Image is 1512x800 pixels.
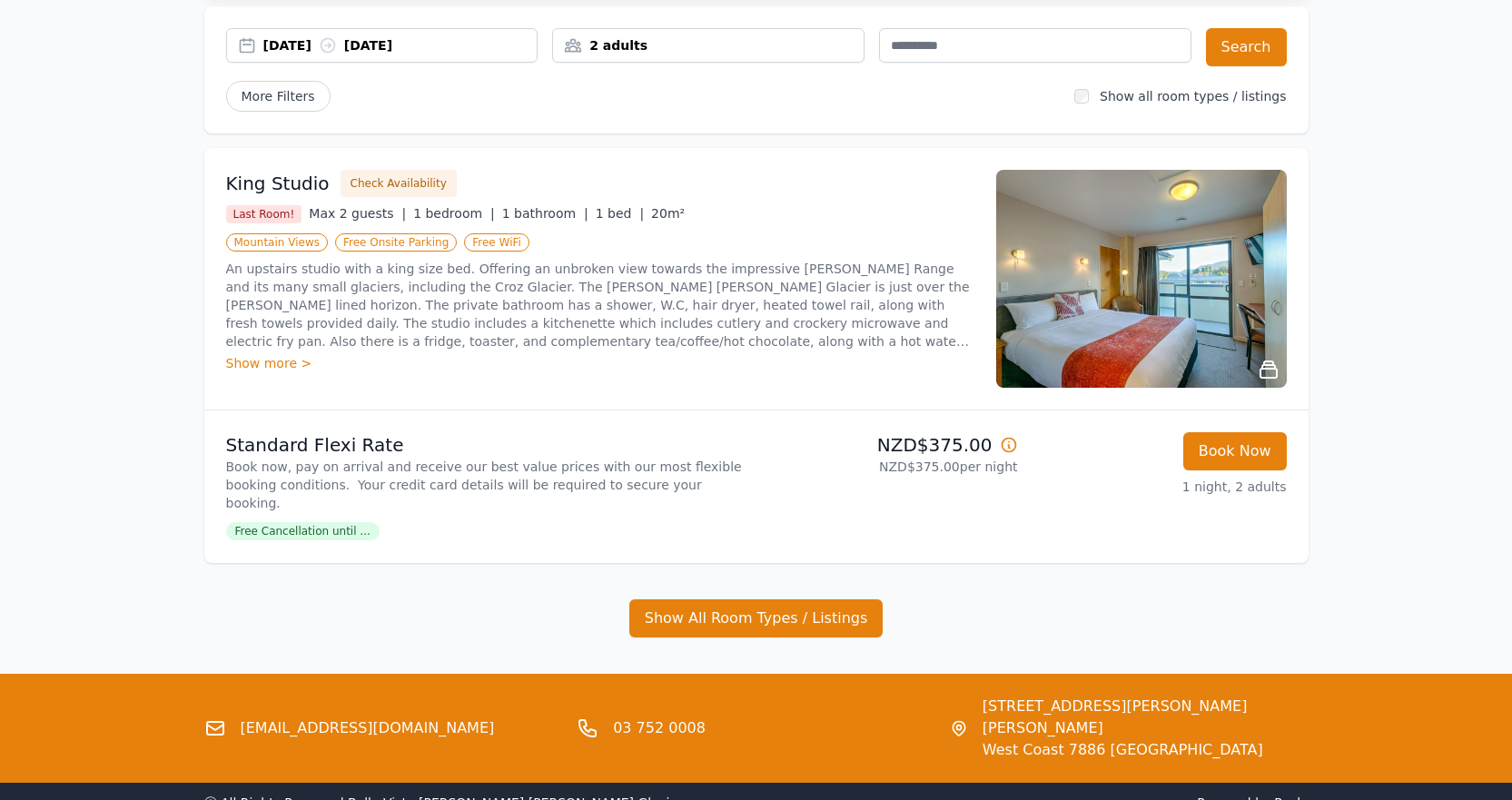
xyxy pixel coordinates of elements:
p: NZD$375.00 per night [764,458,1018,476]
button: Show All Room Types / Listings [629,599,884,637]
div: 2 adults [553,36,864,54]
button: Book Now [1183,432,1287,470]
span: 1 bed | [596,206,644,221]
p: Book now, pay on arrival and receive our best value prices with our most flexible booking conditi... [226,458,749,512]
h3: King Studio [226,171,330,196]
span: 1 bathroom | [502,206,588,221]
span: More Filters [226,81,331,112]
span: Max 2 guests | [309,206,406,221]
p: Standard Flexi Rate [226,432,749,458]
p: An upstairs studio with a king size bed. Offering an unbroken view towards the impressive [PERSON... [226,260,974,351]
a: [EMAIL_ADDRESS][DOMAIN_NAME] [241,717,495,739]
span: Mountain Views [226,233,328,252]
span: West Coast 7886 [GEOGRAPHIC_DATA] [983,739,1309,761]
span: Free WiFi [464,233,529,252]
p: 1 night, 2 adults [1033,478,1287,496]
a: 03 752 0008 [613,717,706,739]
span: [STREET_ADDRESS][PERSON_NAME] [PERSON_NAME] [983,696,1309,739]
span: Free Onsite Parking [335,233,457,252]
button: Search [1206,28,1287,66]
span: Free Cancellation until ... [226,522,380,540]
p: NZD$375.00 [764,432,1018,458]
span: 1 bedroom | [413,206,495,221]
div: Show more > [226,354,974,372]
button: Check Availability [341,170,457,197]
label: Show all room types / listings [1100,89,1286,104]
span: 20m² [651,206,685,221]
span: Last Room! [226,205,302,223]
div: [DATE] [DATE] [263,36,538,54]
